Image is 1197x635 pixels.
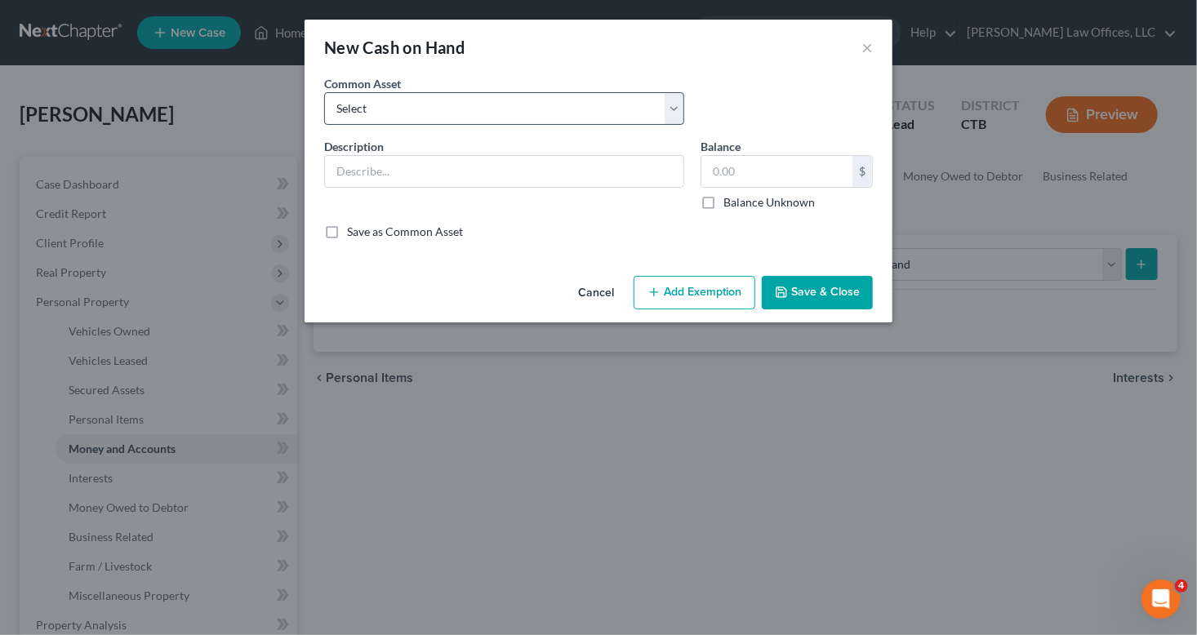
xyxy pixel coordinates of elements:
div: $ [852,156,872,187]
button: Cancel [565,278,627,310]
input: 0.00 [701,156,852,187]
span: Description [324,140,384,153]
label: Save as Common Asset [347,224,463,240]
button: Add Exemption [634,276,755,310]
div: New Cash on Hand [324,36,465,59]
label: Balance [701,138,741,155]
iframe: Intercom live chat [1141,579,1181,619]
label: Common Asset [324,75,401,92]
span: 4 [1175,579,1188,593]
button: Save & Close [762,276,873,310]
label: Balance Unknown [723,194,815,211]
input: Describe... [325,156,683,187]
button: × [861,38,873,57]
